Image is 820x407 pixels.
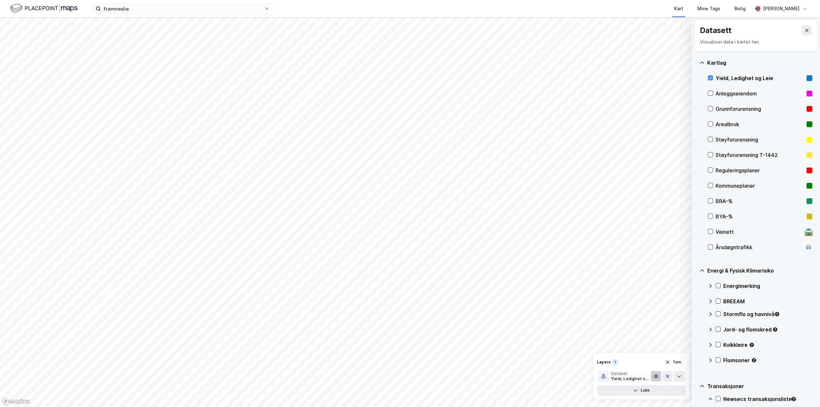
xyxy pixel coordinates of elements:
div: Flomsoner [723,356,812,364]
div: BYA–% [716,213,804,220]
div: Transaksjoner [707,382,812,390]
iframe: Chat Widget [788,376,820,407]
div: Tooltip anchor [751,357,757,363]
div: Arealbruk [716,120,804,128]
div: Layers [597,360,611,365]
div: Tooltip anchor [774,311,780,317]
div: BRA–% [716,197,804,205]
div: BREEAM [723,297,812,305]
div: 1 [612,359,618,365]
div: Kontrollprogram for chat [788,376,820,407]
div: Energi & Fysisk Klimarisiko [707,267,812,274]
div: Anleggseiendom [716,90,804,97]
div: Kart [674,5,683,12]
div: 🛣️ [804,228,813,236]
a: Mapbox homepage [2,398,30,405]
div: Stormflo og havnivå [723,310,812,318]
div: Dataset [611,371,651,376]
div: Veinett [716,228,802,236]
div: Reguleringsplaner [716,167,804,174]
div: Støyforurensning T-1442 [716,151,804,159]
div: Kartlag [707,59,812,67]
img: logo.f888ab2527a4732fd821a326f86c7f29.svg [10,3,78,14]
div: Energimerking [723,282,812,290]
div: Grunnforurensning [716,105,804,113]
div: [PERSON_NAME] [763,5,799,12]
div: Datasett [700,25,732,36]
div: Mine Tags [697,5,720,12]
div: Årsdøgntrafikk [716,243,802,251]
div: Tooltip anchor [772,327,778,332]
div: Støyforurensning [716,136,804,143]
div: Kommuneplaner [716,182,804,190]
div: Yield, Ledighet og Leie [611,376,651,381]
div: Newsecs transaksjonsliste [723,395,812,403]
div: Jord- og flomskred [723,326,812,333]
div: Tooltip anchor [749,342,755,348]
input: Søk på adresse, matrikkel, gårdeiere, leietakere eller personer [101,4,264,13]
div: Kvikkleire [723,341,812,349]
div: Yield, Ledighet og Leie [716,74,804,82]
div: Visualiser data i kartet her. [700,38,812,46]
button: Lukk [597,385,685,395]
button: Tøm [661,357,685,367]
div: Bolig [734,5,746,12]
